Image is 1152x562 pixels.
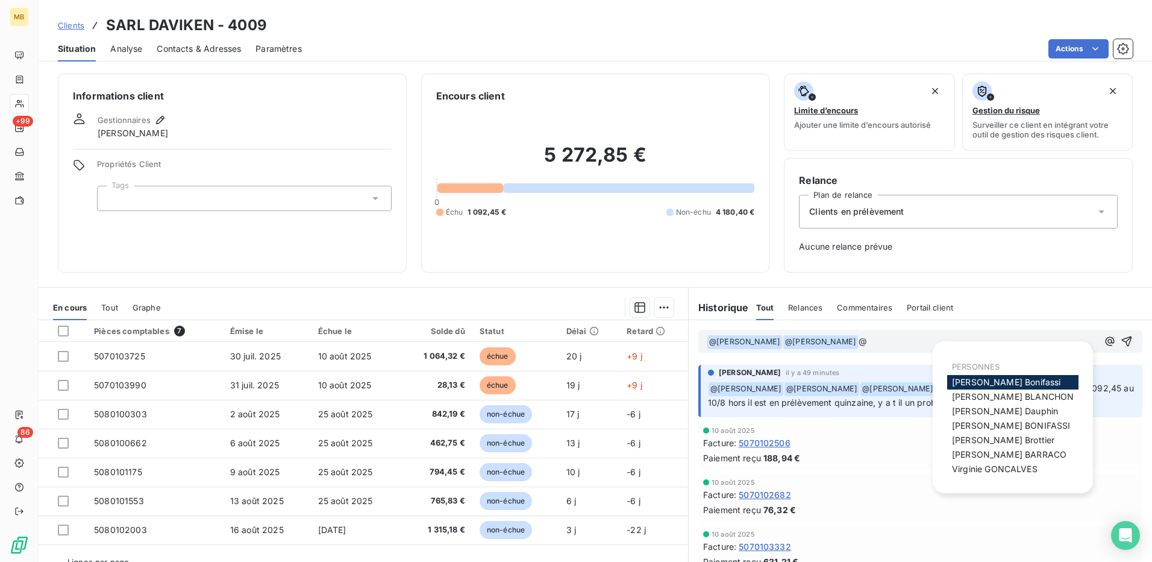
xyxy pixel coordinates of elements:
[480,376,516,394] span: échue
[407,350,465,362] span: 1 064,32 €
[10,118,28,137] a: +99
[407,437,465,449] span: 462,75 €
[107,193,117,204] input: Ajouter une valeur
[17,427,33,438] span: 86
[1111,521,1140,550] div: Open Intercom Messenger
[230,467,280,477] span: 9 août 2025
[689,300,749,315] h6: Historique
[703,540,736,553] span: Facture :
[318,326,393,336] div: Échue le
[952,362,1000,371] span: PERSONNES
[566,467,580,477] span: 10 j
[446,207,463,218] span: Échu
[627,496,640,506] span: -6 j
[10,7,29,27] div: MB
[101,303,118,312] span: Tout
[230,438,280,448] span: 6 août 2025
[94,438,147,448] span: 5080100662
[230,496,284,506] span: 13 août 2025
[566,326,613,336] div: Délai
[94,326,216,336] div: Pièces comptables
[739,437,790,449] span: 5070102506
[739,540,791,553] span: 5070103332
[230,525,284,535] span: 16 août 2025
[434,197,439,207] span: 0
[708,383,1136,408] span: Bonjour, ce client a un solde échu de 1092,45 au 10/8 hors il est en prélèvement quinzaine, y a t...
[94,467,142,477] span: 5080101175
[73,89,392,103] h6: Informations client
[480,347,516,365] span: échue
[712,531,755,538] span: 10 août 2025
[566,380,580,390] span: 19 j
[837,303,892,312] span: Commentaires
[480,521,532,539] span: non-échue
[627,326,681,336] div: Retard
[739,488,791,501] span: 5070102682
[10,535,29,555] img: Logo LeanPay
[676,207,711,218] span: Non-échu
[94,496,144,506] span: 5080101553
[566,409,580,419] span: 17 j
[230,351,281,361] span: 30 juil. 2025
[784,74,954,151] button: Limite d’encoursAjouter une limite d’encours autorisé
[794,120,931,130] span: Ajouter une limite d’encours autorisé
[952,435,1054,445] span: [PERSON_NAME] Brottier
[627,409,640,419] span: -6 j
[13,116,33,127] span: +99
[763,504,796,516] span: 76,32 €
[627,351,642,361] span: +9 j
[318,525,346,535] span: [DATE]
[703,452,761,464] span: Paiement reçu
[703,488,736,501] span: Facture :
[98,127,168,139] span: [PERSON_NAME]
[318,467,373,477] span: 25 août 2025
[407,495,465,507] span: 765,83 €
[703,504,761,516] span: Paiement reçu
[566,438,580,448] span: 13 j
[756,303,774,312] span: Tout
[784,382,859,396] span: @ [PERSON_NAME]
[255,43,302,55] span: Paramètres
[952,420,1070,431] span: [PERSON_NAME] BONIFASSI
[407,326,465,336] div: Solde dû
[952,377,1060,387] span: [PERSON_NAME] Bonifassi
[763,452,800,464] span: 188,94 €
[318,496,373,506] span: 25 août 2025
[566,496,576,506] span: 6 j
[972,106,1040,115] span: Gestion du risque
[480,492,532,510] span: non-échue
[53,303,87,312] span: En cours
[952,391,1074,402] span: [PERSON_NAME] BLANCHON
[799,173,1118,188] h6: Relance
[907,303,953,312] span: Portail client
[106,14,267,36] h3: SARL DAVIKEN - 4009
[230,409,280,419] span: 2 août 2025
[94,351,145,361] span: 5070103725
[318,438,373,448] span: 25 août 2025
[133,303,161,312] span: Graphe
[58,21,84,30] span: Clients
[407,408,465,420] span: 842,19 €
[318,409,373,419] span: 25 août 2025
[436,89,505,103] h6: Encours client
[480,405,532,423] span: non-échue
[786,369,840,376] span: il y a 49 minutes
[318,380,372,390] span: 10 août 2025
[157,43,241,55] span: Contacts & Adresses
[174,326,185,336] span: 7
[794,106,858,115] span: Limite d’encours
[230,326,304,336] div: Émise le
[860,382,935,396] span: @ [PERSON_NAME]
[480,326,552,336] div: Statut
[98,115,151,125] span: Gestionnaires
[58,19,84,31] a: Clients
[788,303,822,312] span: Relances
[627,467,640,477] span: -6 j
[318,351,372,361] span: 10 août 2025
[952,406,1058,416] span: [PERSON_NAME] Dauphin
[407,466,465,478] span: 794,45 €
[1048,39,1109,58] button: Actions
[809,206,904,218] span: Clients en prélèvement
[703,437,736,449] span: Facture :
[707,335,782,349] span: @ [PERSON_NAME]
